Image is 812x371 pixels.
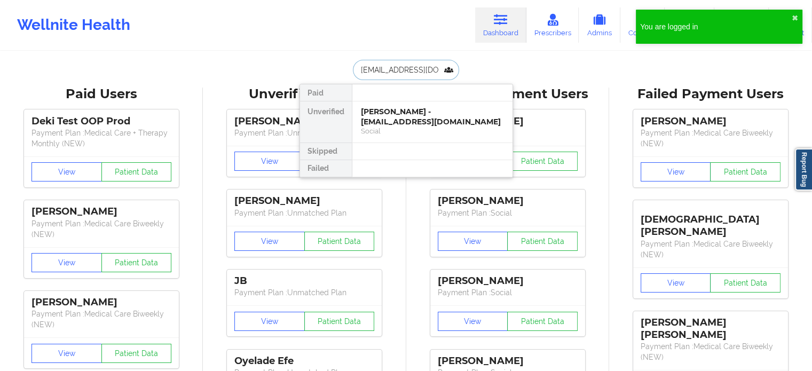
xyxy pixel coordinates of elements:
[710,273,781,293] button: Patient Data
[7,86,195,102] div: Paid Users
[210,86,398,102] div: Unverified Users
[101,253,172,272] button: Patient Data
[304,232,375,251] button: Patient Data
[304,312,375,331] button: Patient Data
[438,208,578,218] p: Payment Plan : Social
[438,275,578,287] div: [PERSON_NAME]
[31,253,102,272] button: View
[31,128,171,149] p: Payment Plan : Medical Care + Therapy Monthly (NEW)
[31,115,171,128] div: Deki Test OOP Prod
[641,239,781,260] p: Payment Plan : Medical Care Biweekly (NEW)
[234,208,374,218] p: Payment Plan : Unmatched Plan
[438,287,578,298] p: Payment Plan : Social
[475,7,526,43] a: Dashboard
[641,206,781,238] div: [DEMOGRAPHIC_DATA][PERSON_NAME]
[526,7,579,43] a: Prescribers
[640,21,792,32] div: You are logged in
[507,152,578,171] button: Patient Data
[438,312,508,331] button: View
[438,195,578,207] div: [PERSON_NAME]
[300,143,352,160] div: Skipped
[438,232,508,251] button: View
[234,232,305,251] button: View
[641,128,781,149] p: Payment Plan : Medical Care Biweekly (NEW)
[507,232,578,251] button: Patient Data
[507,312,578,331] button: Patient Data
[361,127,504,136] div: Social
[641,115,781,128] div: [PERSON_NAME]
[641,273,711,293] button: View
[641,317,781,341] div: [PERSON_NAME] [PERSON_NAME]
[101,162,172,181] button: Patient Data
[795,148,812,191] a: Report Bug
[234,115,374,128] div: [PERSON_NAME]
[710,162,781,181] button: Patient Data
[234,287,374,298] p: Payment Plan : Unmatched Plan
[234,355,374,367] div: Oyelade Efe
[234,128,374,138] p: Payment Plan : Unmatched Plan
[438,355,578,367] div: [PERSON_NAME]
[641,341,781,362] p: Payment Plan : Medical Care Biweekly (NEW)
[234,312,305,331] button: View
[300,84,352,101] div: Paid
[234,195,374,207] div: [PERSON_NAME]
[31,309,171,330] p: Payment Plan : Medical Care Biweekly (NEW)
[31,296,171,309] div: [PERSON_NAME]
[617,86,805,102] div: Failed Payment Users
[31,206,171,218] div: [PERSON_NAME]
[620,7,665,43] a: Coaches
[31,162,102,181] button: View
[361,107,504,127] div: [PERSON_NAME] - [EMAIL_ADDRESS][DOMAIN_NAME]
[31,344,102,363] button: View
[641,162,711,181] button: View
[300,101,352,143] div: Unverified
[31,218,171,240] p: Payment Plan : Medical Care Biweekly (NEW)
[579,7,620,43] a: Admins
[234,275,374,287] div: JB
[300,160,352,177] div: Failed
[101,344,172,363] button: Patient Data
[792,14,798,22] button: close
[234,152,305,171] button: View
